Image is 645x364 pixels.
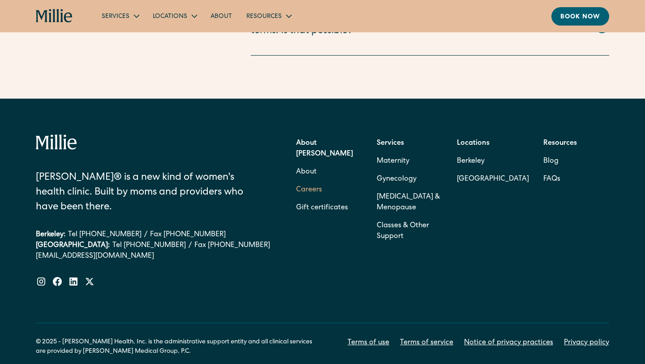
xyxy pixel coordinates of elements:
div: [PERSON_NAME]® is a new kind of women's health clinic. Built by moms and providers who have been ... [36,171,247,215]
div: [GEOGRAPHIC_DATA]: [36,240,110,251]
div: Resources [239,9,298,23]
strong: Resources [543,140,577,147]
a: About [296,163,317,181]
a: Maternity [377,152,409,170]
a: Tel [PHONE_NUMBER] [112,240,186,251]
a: [MEDICAL_DATA] & Menopause [377,188,443,217]
a: Fax [PHONE_NUMBER] [150,230,226,240]
div: Services [95,9,146,23]
a: [GEOGRAPHIC_DATA] [457,170,529,188]
a: Blog [543,152,559,170]
a: Berkeley [457,152,529,170]
strong: Services [377,140,404,147]
a: FAQs [543,170,560,188]
a: Fax [PHONE_NUMBER] [194,240,270,251]
div: © 2025 - [PERSON_NAME] Health, Inc. is the administrative support entity and all clinical service... [36,338,322,356]
div: Locations [153,12,187,22]
div: Services [102,12,129,22]
a: Careers [296,181,322,199]
div: Resources [246,12,282,22]
a: Book now [551,7,609,26]
strong: Locations [457,140,490,147]
a: Terms of service [400,338,453,348]
a: Gynecology [377,170,417,188]
a: About [203,9,239,23]
a: Notice of privacy practices [464,338,553,348]
div: Locations [146,9,203,23]
strong: About [PERSON_NAME] [296,140,353,158]
a: home [36,9,73,23]
a: Gift certificates [296,199,348,217]
a: Classes & Other Support [377,217,443,246]
a: [EMAIL_ADDRESS][DOMAIN_NAME] [36,251,271,262]
div: Berkeley: [36,230,65,240]
a: Privacy policy [564,338,609,348]
a: Tel [PHONE_NUMBER] [68,230,142,240]
a: Terms of use [348,338,389,348]
div: Book now [560,13,600,22]
div: / [189,240,192,251]
div: / [144,230,147,240]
